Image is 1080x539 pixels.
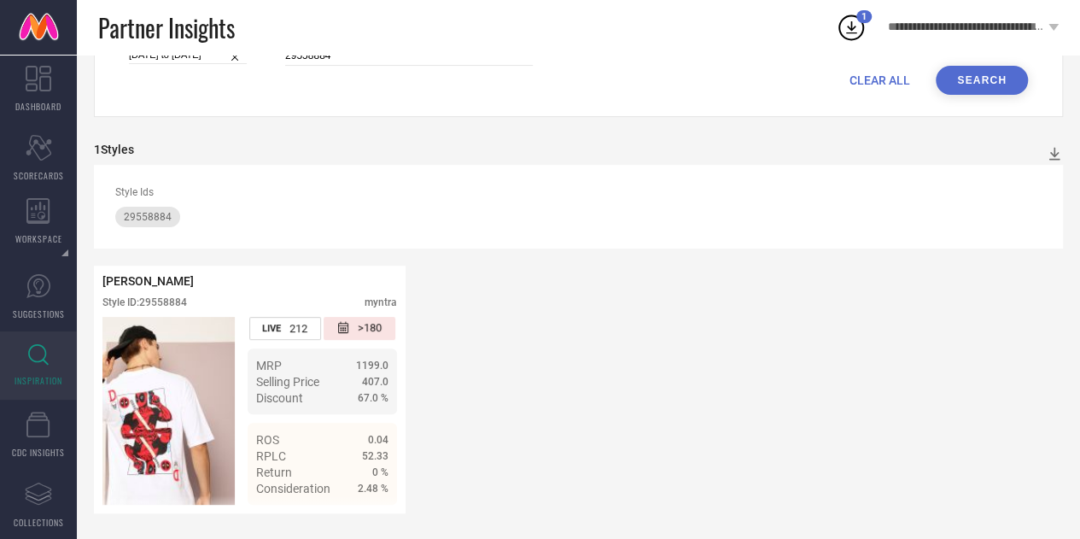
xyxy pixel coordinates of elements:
[129,46,247,64] input: Select time period
[124,211,172,223] span: 29558884
[115,186,1042,198] div: Style Ids
[849,73,910,87] span: CLEAR ALL
[102,296,187,308] div: Style ID: 29558884
[289,322,307,335] span: 212
[102,317,235,505] div: Click to view image
[15,374,62,387] span: INSPIRATION
[372,466,388,478] span: 0 %
[102,317,235,505] img: Style preview image
[13,308,65,320] span: SUGGESTIONS
[350,513,388,526] span: Details
[15,232,62,245] span: WORKSPACE
[12,446,65,459] span: CDC INSIGHTS
[836,12,867,43] div: Open download list
[256,466,292,479] span: Return
[358,321,382,336] span: >180
[14,516,64,529] span: COLLECTIONS
[256,391,303,405] span: Discount
[356,360,388,372] span: 1199.0
[358,483,388,495] span: 2.48 %
[365,296,397,308] div: myntra
[256,449,286,463] span: RPLC
[256,359,282,372] span: MRP
[256,482,330,495] span: Consideration
[102,274,194,288] span: [PERSON_NAME]
[15,100,61,113] span: DASHBOARD
[324,317,395,340] div: Number of days since the style was first listed on the platform
[333,513,388,526] a: Details
[94,143,134,156] div: 1 Styles
[98,10,235,45] span: Partner Insights
[14,169,64,182] span: SCORECARDS
[262,323,281,334] span: LIVE
[362,376,388,388] span: 407.0
[285,46,533,66] input: Enter comma separated style ids e.g. 12345, 67890
[936,66,1028,95] button: Search
[358,392,388,404] span: 67.0 %
[256,433,279,447] span: ROS
[368,434,388,446] span: 0.04
[362,450,388,462] span: 52.33
[249,317,321,340] div: Number of days the style has been live on the platform
[861,11,867,22] span: 1
[256,375,319,389] span: Selling Price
